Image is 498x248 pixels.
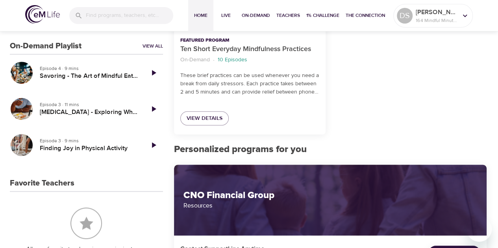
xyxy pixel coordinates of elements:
[144,99,163,118] a: Play Episode
[25,5,60,24] img: logo
[180,55,319,65] nav: breadcrumb
[40,65,138,72] p: Episode 4 · 9 mins
[191,11,210,20] span: Home
[397,8,413,24] div: DS
[144,136,163,154] a: Play Episode
[86,7,173,24] input: Find programs, teachers, etc...
[276,11,300,20] span: Teachers
[70,208,102,239] img: Favorite Teachers
[187,114,222,123] span: View Details
[180,72,319,96] p: These brief practices can be used whenever you need a break from daily stressors. Each practice t...
[346,11,385,20] span: The Connection
[416,17,457,24] p: 164 Mindful Minutes
[180,37,319,44] p: Featured Program
[183,190,478,201] h2: CNO Financial Group
[40,101,138,108] p: Episode 3 · 11 mins
[416,7,457,17] p: [PERSON_NAME]
[213,55,215,65] li: ·
[174,144,487,155] h2: Personalized programs for you
[10,97,33,121] button: Emotional Eating - Exploring What You Truly Need
[180,111,229,126] a: View Details
[180,44,319,55] p: Ten Short Everyday Mindfulness Practices
[40,137,138,144] p: Episode 3 · 9 mins
[10,42,81,51] h3: On-Demand Playlist
[10,179,74,188] h3: Favorite Teachers
[144,63,163,82] a: Play Episode
[467,217,492,242] iframe: Button to launch messaging window
[40,72,138,80] h5: Savoring - The Art of Mindful Eating
[10,61,33,85] button: Savoring - The Art of Mindful Eating
[10,133,33,157] button: Finding Joy in Physical Activity
[218,56,247,64] p: 10 Episodes
[40,108,138,116] h5: [MEDICAL_DATA] - Exploring What You Truly Need
[183,201,478,210] p: Resources
[306,11,339,20] span: 1% Challenge
[217,11,235,20] span: Live
[40,144,138,152] h5: Finding Joy in Physical Activity
[143,43,163,50] a: View All
[180,56,210,64] p: On-Demand
[242,11,270,20] span: On-Demand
